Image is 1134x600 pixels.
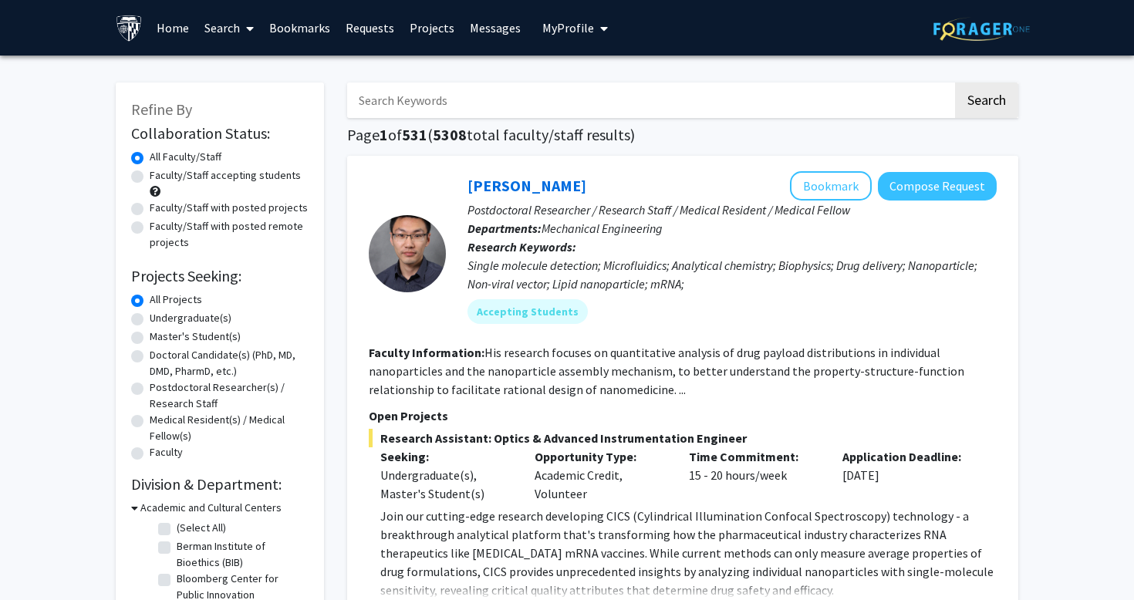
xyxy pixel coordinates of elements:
[150,149,221,165] label: All Faculty/Staff
[380,507,997,599] p: Join our cutting-edge research developing CICS (Cylindrical Illumination Confocal Spectroscopy) t...
[467,201,997,219] p: Postdoctoral Researcher / Research Staff / Medical Resident / Medical Fellow
[380,125,388,144] span: 1
[462,1,528,55] a: Messages
[150,379,309,412] label: Postdoctoral Researcher(s) / Research Staff
[150,444,183,460] label: Faculty
[150,329,241,345] label: Master's Student(s)
[467,299,588,324] mat-chip: Accepting Students
[878,172,997,201] button: Compose Request to Sixuan Li
[150,347,309,379] label: Doctoral Candidate(s) (PhD, MD, DMD, PharmD, etc.)
[523,447,677,503] div: Academic Credit, Volunteer
[369,345,964,397] fg-read-more: His research focuses on quantitative analysis of drug payload distributions in individual nanopar...
[380,466,511,503] div: Undergraduate(s), Master's Student(s)
[150,412,309,444] label: Medical Resident(s) / Medical Fellow(s)
[369,406,997,425] p: Open Projects
[150,167,301,184] label: Faculty/Staff accepting students
[338,1,402,55] a: Requests
[933,17,1030,41] img: ForagerOne Logo
[402,1,462,55] a: Projects
[831,447,985,503] div: [DATE]
[467,176,586,195] a: [PERSON_NAME]
[177,538,305,571] label: Berman Institute of Bioethics (BIB)
[150,218,309,251] label: Faculty/Staff with posted remote projects
[689,447,820,466] p: Time Commitment:
[677,447,832,503] div: 15 - 20 hours/week
[402,125,427,144] span: 531
[149,1,197,55] a: Home
[150,200,308,216] label: Faculty/Staff with posted projects
[131,99,192,119] span: Refine By
[150,310,231,326] label: Undergraduate(s)
[467,239,576,254] b: Research Keywords:
[542,20,594,35] span: My Profile
[131,267,309,285] h2: Projects Seeking:
[369,429,997,447] span: Research Assistant: Optics & Advanced Instrumentation Engineer
[467,221,542,236] b: Departments:
[12,531,66,588] iframe: Chat
[467,256,997,293] div: Single molecule detection; Microfluidics; Analytical chemistry; Biophysics; Drug delivery; Nanopa...
[177,520,226,536] label: (Select All)
[369,345,484,360] b: Faculty Information:
[140,500,282,516] h3: Academic and Cultural Centers
[131,124,309,143] h2: Collaboration Status:
[542,221,663,236] span: Mechanical Engineering
[116,15,143,42] img: Johns Hopkins University Logo
[433,125,467,144] span: 5308
[347,83,953,118] input: Search Keywords
[790,171,872,201] button: Add Sixuan Li to Bookmarks
[262,1,338,55] a: Bookmarks
[347,126,1018,144] h1: Page of ( total faculty/staff results)
[150,292,202,308] label: All Projects
[380,447,511,466] p: Seeking:
[197,1,262,55] a: Search
[535,447,666,466] p: Opportunity Type:
[131,475,309,494] h2: Division & Department:
[955,83,1018,118] button: Search
[842,447,974,466] p: Application Deadline:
